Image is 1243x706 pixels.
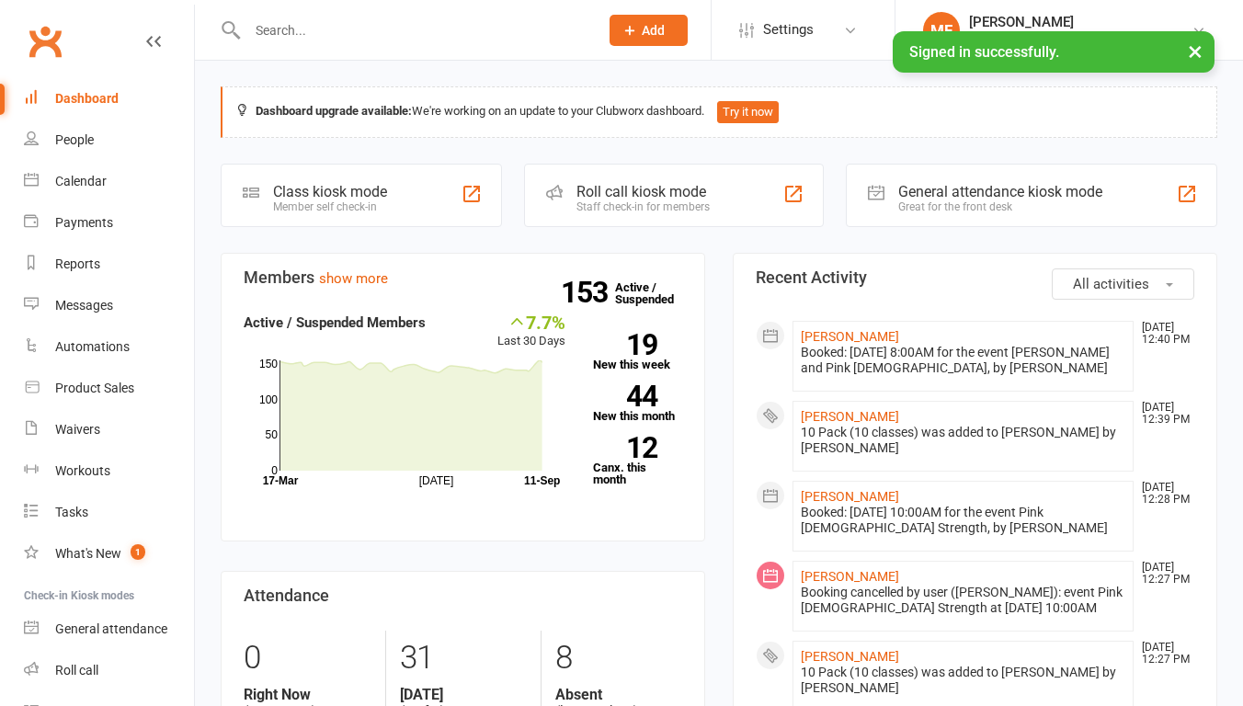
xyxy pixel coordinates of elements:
[55,91,119,106] div: Dashboard
[1052,268,1194,300] button: All activities
[24,244,194,285] a: Reports
[1179,31,1212,71] button: ×
[55,663,98,678] div: Roll call
[1073,276,1149,292] span: All activities
[244,631,371,686] div: 0
[576,200,710,213] div: Staff check-in for members
[898,200,1102,213] div: Great for the front desk
[244,686,371,703] strong: Right Now
[615,268,696,319] a: 153Active / Suspended
[400,631,527,686] div: 31
[244,268,682,287] h3: Members
[24,161,194,202] a: Calendar
[55,132,94,147] div: People
[801,569,899,584] a: [PERSON_NAME]
[642,23,665,38] span: Add
[55,621,167,636] div: General attendance
[801,585,1125,616] div: Booking cancelled by user ([PERSON_NAME]): event Pink [DEMOGRAPHIC_DATA] Strength at [DATE] 10:00AM
[24,409,194,450] a: Waivers
[801,489,899,504] a: [PERSON_NAME]
[801,409,899,424] a: [PERSON_NAME]
[24,650,194,691] a: Roll call
[244,314,426,331] strong: Active / Suspended Members
[801,505,1125,536] div: Booked: [DATE] 10:00AM for the event Pink [DEMOGRAPHIC_DATA] Strength, by [PERSON_NAME]
[24,368,194,409] a: Product Sales
[55,339,130,354] div: Automations
[1133,562,1193,586] time: [DATE] 12:27 PM
[55,381,134,395] div: Product Sales
[55,215,113,230] div: Payments
[221,86,1217,138] div: We're working on an update to your Clubworx dashboard.
[1133,402,1193,426] time: [DATE] 12:39 PM
[55,256,100,271] div: Reports
[801,329,899,344] a: [PERSON_NAME]
[24,285,194,326] a: Messages
[969,14,1192,30] div: [PERSON_NAME]
[55,422,100,437] div: Waivers
[55,174,107,188] div: Calendar
[1133,642,1193,666] time: [DATE] 12:27 PM
[555,631,682,686] div: 8
[801,345,1125,376] div: Booked: [DATE] 8:00AM for the event [PERSON_NAME] and Pink [DEMOGRAPHIC_DATA], by [PERSON_NAME]
[593,434,657,461] strong: 12
[593,334,682,370] a: 19New this week
[497,312,565,332] div: 7.7%
[242,17,586,43] input: Search...
[22,18,68,64] a: Clubworx
[24,120,194,161] a: People
[319,270,388,287] a: show more
[244,586,682,605] h3: Attendance
[55,546,121,561] div: What's New
[610,15,688,46] button: Add
[1133,322,1193,346] time: [DATE] 12:40 PM
[763,9,814,51] span: Settings
[131,544,145,560] span: 1
[1133,482,1193,506] time: [DATE] 12:28 PM
[24,202,194,244] a: Payments
[801,665,1125,696] div: 10 Pack (10 classes) was added to [PERSON_NAME] by [PERSON_NAME]
[400,686,527,703] strong: [DATE]
[593,331,657,359] strong: 19
[273,183,387,200] div: Class kiosk mode
[561,279,615,306] strong: 153
[756,268,1194,287] h3: Recent Activity
[555,686,682,703] strong: Absent
[24,78,194,120] a: Dashboard
[923,12,960,49] div: MF
[55,463,110,478] div: Workouts
[576,183,710,200] div: Roll call kiosk mode
[898,183,1102,200] div: General attendance kiosk mode
[593,385,682,422] a: 44New this month
[24,609,194,650] a: General attendance kiosk mode
[24,492,194,533] a: Tasks
[256,104,412,118] strong: Dashboard upgrade available:
[24,326,194,368] a: Automations
[909,43,1059,61] span: Signed in successfully.
[717,101,779,123] button: Try it now
[55,298,113,313] div: Messages
[497,312,565,351] div: Last 30 Days
[55,505,88,519] div: Tasks
[593,437,682,485] a: 12Canx. this month
[24,450,194,492] a: Workouts
[273,200,387,213] div: Member self check-in
[969,30,1192,47] div: Evil [PERSON_NAME] Personal Training
[593,382,657,410] strong: 44
[801,425,1125,456] div: 10 Pack (10 classes) was added to [PERSON_NAME] by [PERSON_NAME]
[801,649,899,664] a: [PERSON_NAME]
[24,533,194,575] a: What's New1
